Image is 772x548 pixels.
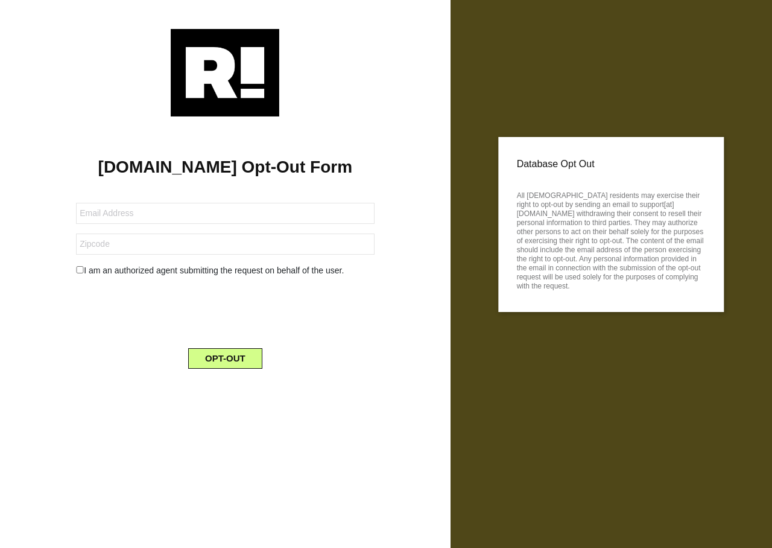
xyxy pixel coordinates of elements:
[188,348,262,369] button: OPT-OUT
[67,264,383,277] div: I am an authorized agent submitting the request on behalf of the user.
[18,157,432,177] h1: [DOMAIN_NAME] Opt-Out Form
[76,203,374,224] input: Email Address
[517,188,706,291] p: All [DEMOGRAPHIC_DATA] residents may exercise their right to opt-out by sending an email to suppo...
[76,234,374,255] input: Zipcode
[133,287,317,334] iframe: reCAPTCHA
[171,29,279,116] img: Retention.com
[517,155,706,173] p: Database Opt Out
